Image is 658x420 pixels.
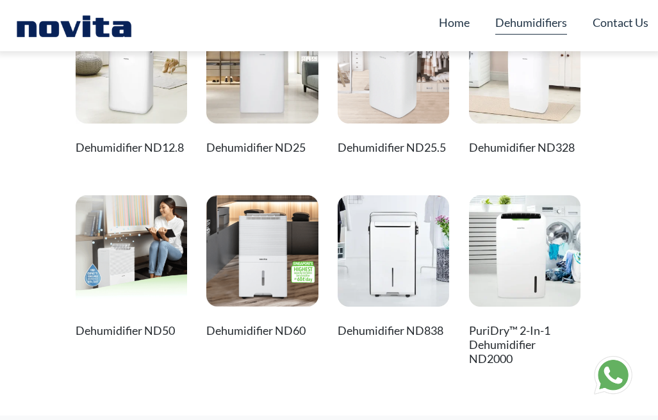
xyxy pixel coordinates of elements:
[10,13,138,38] img: Novita
[593,10,648,35] a: Contact Us
[76,135,188,161] h2: Dehumidifier ND12.8
[206,12,318,161] a: Dehumidifier ND25
[338,12,450,161] a: Dehumidifier ND25.5
[439,10,470,35] a: Home
[206,318,318,344] h2: Dehumidifier ND60
[338,318,450,344] h2: Dehumidifier ND838
[76,12,188,161] a: Dehumidifier ND12.8
[495,10,567,35] a: Dehumidifiers
[338,135,450,161] h2: Dehumidifier ND25.5
[469,318,581,371] h2: PuriDry™ 2-In-1 Dehumidifier ND2000
[338,195,450,344] a: Dehumidifier ND838
[469,195,581,371] a: PuriDry™ 2-In-1 Dehumidifier ND2000
[76,318,188,344] h2: Dehumidifier ND50
[206,195,318,344] a: Dehumidifier ND60
[76,195,188,344] a: Dehumidifier ND50
[469,135,581,161] h2: Dehumidifier ND328
[469,12,581,161] a: Dehumidifier ND328
[206,135,318,161] h2: Dehumidifier ND25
